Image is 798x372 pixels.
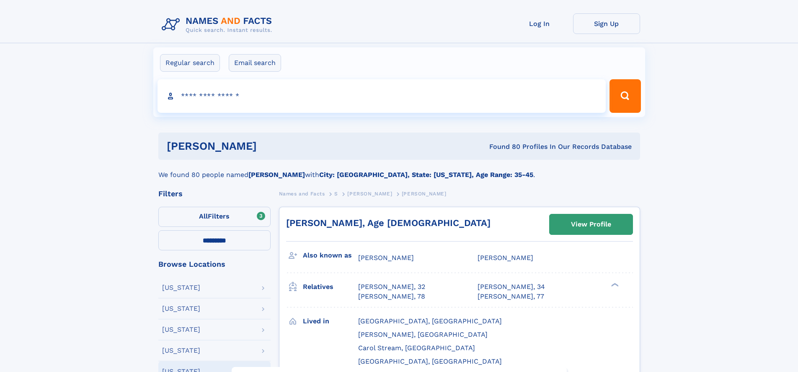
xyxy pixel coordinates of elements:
span: [PERSON_NAME] [358,254,414,262]
span: [GEOGRAPHIC_DATA], [GEOGRAPHIC_DATA] [358,317,502,325]
button: Search Button [609,79,640,113]
h3: Also known as [303,248,358,263]
span: [PERSON_NAME], [GEOGRAPHIC_DATA] [358,330,488,338]
div: We found 80 people named with . [158,160,640,180]
a: [PERSON_NAME], 32 [358,282,425,291]
a: Names and Facts [279,188,325,199]
a: Log In [506,13,573,34]
a: S [334,188,338,199]
div: Filters [158,190,271,198]
span: [PERSON_NAME] [347,191,392,197]
span: [PERSON_NAME] [402,191,447,197]
a: [PERSON_NAME] [347,188,392,199]
a: [PERSON_NAME], 34 [478,282,545,291]
div: Browse Locations [158,260,271,268]
img: Logo Names and Facts [158,13,279,36]
a: [PERSON_NAME], Age [DEMOGRAPHIC_DATA] [286,218,491,228]
div: ❯ [609,282,619,288]
h1: [PERSON_NAME] [167,141,373,151]
label: Filters [158,207,271,227]
span: [GEOGRAPHIC_DATA], [GEOGRAPHIC_DATA] [358,357,502,365]
span: All [199,212,208,220]
div: View Profile [571,215,611,234]
a: View Profile [550,214,633,234]
a: [PERSON_NAME], 78 [358,292,425,301]
label: Email search [229,54,281,72]
div: [US_STATE] [162,305,200,312]
label: Regular search [160,54,220,72]
a: [PERSON_NAME], 77 [478,292,544,301]
span: Carol Stream, [GEOGRAPHIC_DATA] [358,344,475,352]
b: City: [GEOGRAPHIC_DATA], State: [US_STATE], Age Range: 35-45 [319,171,533,179]
h3: Relatives [303,280,358,294]
div: [US_STATE] [162,284,200,291]
input: search input [158,79,606,113]
div: Found 80 Profiles In Our Records Database [373,142,632,151]
div: [US_STATE] [162,347,200,354]
span: [PERSON_NAME] [478,254,533,262]
a: Sign Up [573,13,640,34]
span: S [334,191,338,197]
div: [US_STATE] [162,326,200,333]
b: [PERSON_NAME] [248,171,305,179]
h3: Lived in [303,314,358,328]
